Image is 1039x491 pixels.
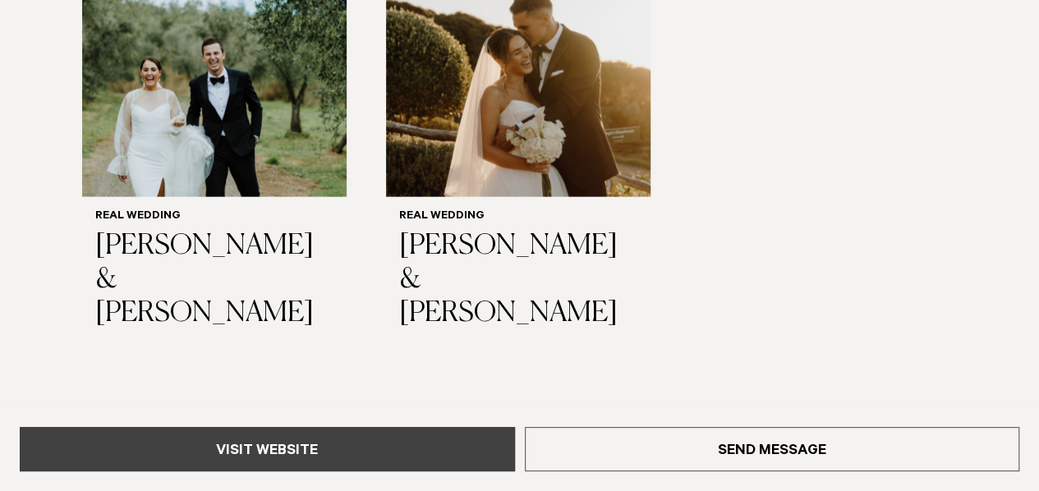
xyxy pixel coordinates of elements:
a: Visit Website [20,427,515,471]
h6: Real Wedding [95,210,333,224]
h3: [PERSON_NAME] & [PERSON_NAME] [399,230,637,330]
h6: Real Wedding [399,210,637,224]
h3: [PERSON_NAME] & [PERSON_NAME] [95,230,333,330]
a: Send Message [525,427,1020,471]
